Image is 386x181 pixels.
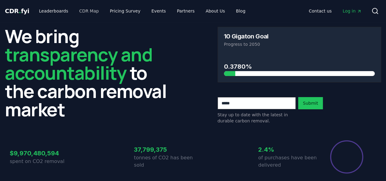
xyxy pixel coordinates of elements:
span: Log in [343,8,362,14]
a: Blog [231,5,250,16]
h3: 10 Gigaton Goal [224,33,269,39]
h3: 2.4% [258,145,317,154]
p: Stay up to date with the latest in durable carbon removal. [218,112,296,124]
button: Submit [298,97,323,109]
h3: $9,970,480,594 [10,149,69,158]
a: Partners [172,5,200,16]
a: About Us [201,5,230,16]
a: CDR.fyi [5,7,29,15]
h3: 0.3780% [224,62,375,71]
p: tonnes of CO2 has been sold [134,154,193,169]
a: CDR Map [74,5,104,16]
a: Contact us [304,5,337,16]
h2: We bring to the carbon removal market [5,27,169,118]
p: Progress to 2050 [224,41,375,47]
span: . [19,7,21,15]
span: transparency and accountability [5,42,152,85]
div: Percentage of sales delivered [330,140,364,174]
p: spent on CO2 removal [10,158,69,165]
nav: Main [304,5,366,16]
a: Leaderboards [34,5,73,16]
a: Pricing Survey [105,5,145,16]
h3: 37,799,375 [134,145,193,154]
p: of purchases have been delivered [258,154,317,169]
nav: Main [34,5,250,16]
span: CDR fyi [5,7,29,15]
a: Events [146,5,171,16]
a: Log in [338,5,366,16]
